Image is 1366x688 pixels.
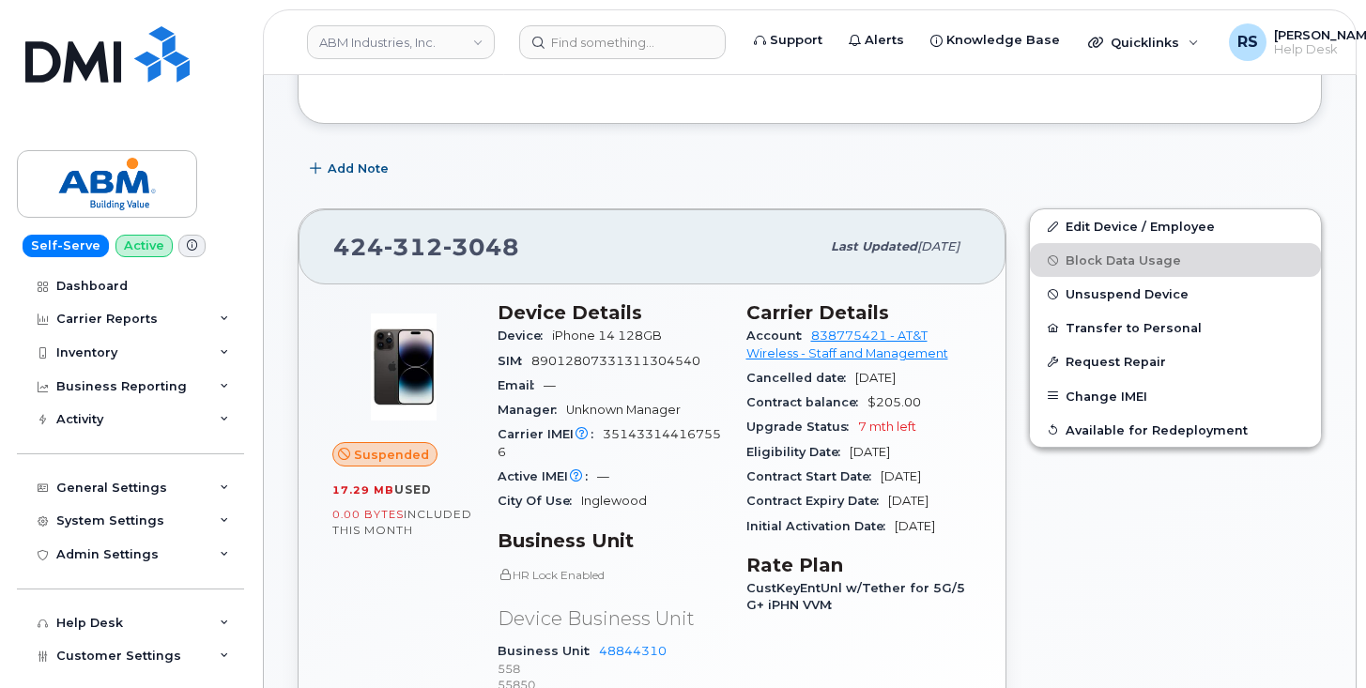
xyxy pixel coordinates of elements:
p: Device Business Unit [498,605,724,633]
span: RS [1237,31,1258,54]
input: Find something... [519,25,726,59]
img: image20231002-3703462-njx0qo.jpeg [347,311,460,423]
h3: Business Unit [498,529,724,552]
span: 17.29 MB [332,483,394,497]
span: Account [746,329,811,343]
h3: Device Details [498,301,724,324]
span: Carrier IMEI [498,427,603,441]
span: Eligibility Date [746,445,850,459]
p: 558 [498,661,724,677]
a: Knowledge Base [917,22,1073,59]
span: Active IMEI [498,469,597,483]
a: Support [741,22,836,59]
span: [DATE] [895,519,935,533]
button: Block Data Usage [1030,243,1321,277]
span: Cancelled date [746,371,855,385]
span: [DATE] [850,445,890,459]
span: Unsuspend Device [1066,287,1189,301]
button: Unsuspend Device [1030,277,1321,311]
span: — [597,469,609,483]
span: CustKeyEntUnl w/Tether for 5G/5G+ iPHN VVM [746,581,965,612]
a: 48844310 [599,644,667,658]
span: — [544,378,556,392]
button: Add Note [298,152,405,186]
span: used [394,482,432,497]
span: Contract Expiry Date [746,494,888,508]
h3: Rate Plan [746,554,973,576]
span: [DATE] [855,371,896,385]
span: [DATE] [881,469,921,483]
span: Available for Redeployment [1066,422,1248,436]
span: Quicklinks [1111,35,1179,50]
span: 7 mth left [858,420,916,434]
span: 312 [384,233,443,261]
span: [DATE] [917,239,959,253]
h3: Carrier Details [746,301,973,324]
span: Last updated [831,239,917,253]
span: Suspended [354,446,429,464]
span: Inglewood [581,494,647,508]
span: Business Unit [498,644,599,658]
span: Manager [498,403,566,417]
span: Unknown Manager [566,403,681,417]
a: 838775421 - AT&T Wireless - Staff and Management [746,329,948,359]
span: Initial Activation Date [746,519,895,533]
span: 3048 [443,233,519,261]
span: Alerts [865,31,904,50]
span: Contract Start Date [746,469,881,483]
button: Transfer to Personal [1030,311,1321,344]
button: Request Repair [1030,344,1321,378]
span: $205.00 [867,395,921,409]
span: Support [770,31,822,50]
span: City Of Use [498,494,581,508]
span: 351433144167556 [498,427,721,458]
a: ABM Industries, Inc. [307,25,495,59]
span: 89012807331311304540 [531,354,700,368]
span: Email [498,378,544,392]
button: Change IMEI [1030,379,1321,413]
span: Contract balance [746,395,867,409]
span: [DATE] [888,494,929,508]
span: 424 [333,233,519,261]
span: Add Note [328,160,389,177]
span: iPhone 14 128GB [552,329,662,343]
span: Knowledge Base [946,31,1060,50]
span: 0.00 Bytes [332,508,404,521]
p: HR Lock Enabled [498,567,724,583]
a: Alerts [836,22,917,59]
span: Device [498,329,552,343]
div: Quicklinks [1075,23,1212,61]
span: Upgrade Status [746,420,858,434]
button: Available for Redeployment [1030,413,1321,447]
span: SIM [498,354,531,368]
a: Edit Device / Employee [1030,209,1321,243]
